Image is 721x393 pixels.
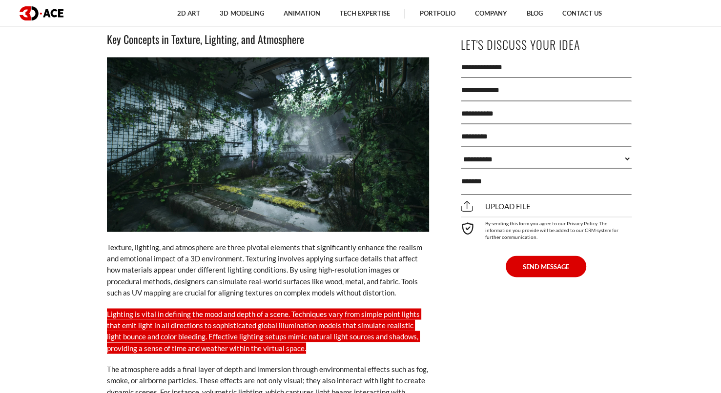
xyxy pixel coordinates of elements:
p: Lighting is vital in defining the mood and depth of a scene. Techniques vary from simple point li... [107,308,429,354]
img: logo dark [20,6,63,20]
p: Texture, lighting, and atmosphere are three pivotal elements that significantly enhance the reali... [107,241,429,298]
p: Let's Discuss Your Idea [461,34,632,56]
div: By sending this form you agree to our Privacy Policy. The information you provide will be added t... [461,216,632,240]
button: SEND MESSAGE [506,255,586,277]
span: Upload file [461,202,531,211]
h3: Key Concepts in Texture, Lighting, and Atmosphere [107,31,429,47]
img: environment art [107,57,429,232]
